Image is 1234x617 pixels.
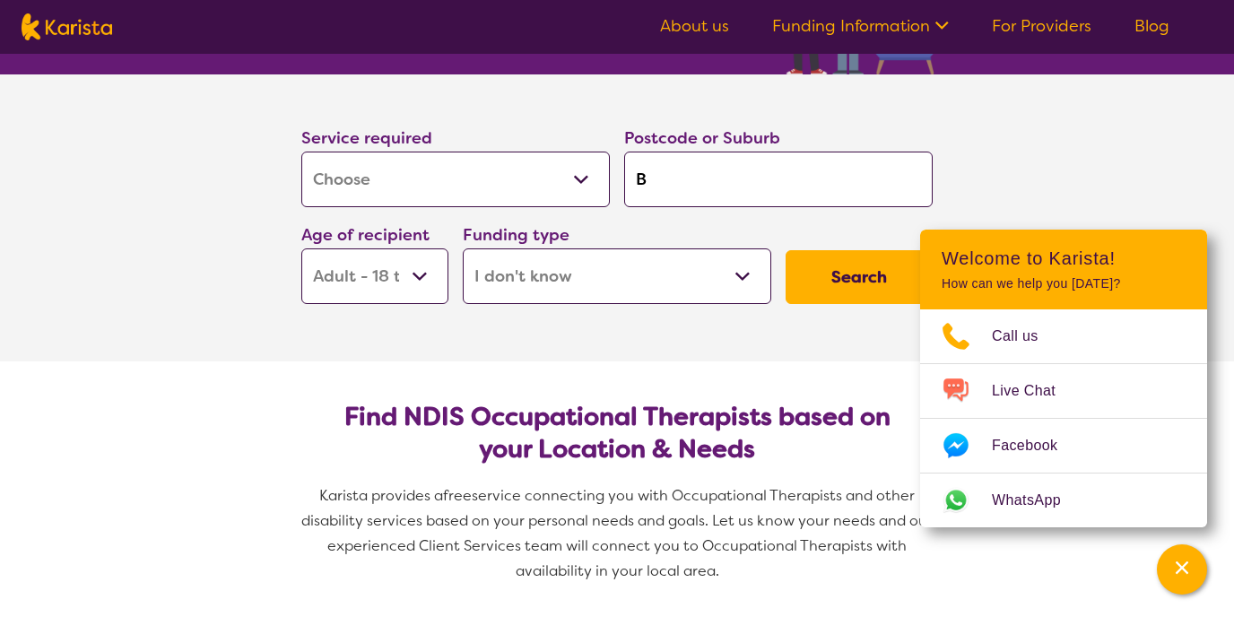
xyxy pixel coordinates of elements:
[942,276,1186,291] p: How can we help you [DATE]?
[992,432,1079,459] span: Facebook
[1134,15,1169,37] a: Blog
[316,401,918,465] h2: Find NDIS Occupational Therapists based on your Location & Needs
[992,323,1060,350] span: Call us
[463,224,569,246] label: Funding type
[301,224,430,246] label: Age of recipient
[22,13,112,40] img: Karista logo
[301,127,432,149] label: Service required
[942,248,1186,269] h2: Welcome to Karista!
[992,15,1091,37] a: For Providers
[786,250,933,304] button: Search
[443,486,472,505] span: free
[920,230,1207,527] div: Channel Menu
[624,127,780,149] label: Postcode or Suburb
[624,152,933,207] input: Type
[319,486,443,505] span: Karista provides a
[301,486,936,580] span: service connecting you with Occupational Therapists and other disability services based on your p...
[920,309,1207,527] ul: Choose channel
[992,487,1082,514] span: WhatsApp
[992,378,1077,404] span: Live Chat
[660,15,729,37] a: About us
[920,474,1207,527] a: Web link opens in a new tab.
[1157,544,1207,595] button: Channel Menu
[772,15,949,37] a: Funding Information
